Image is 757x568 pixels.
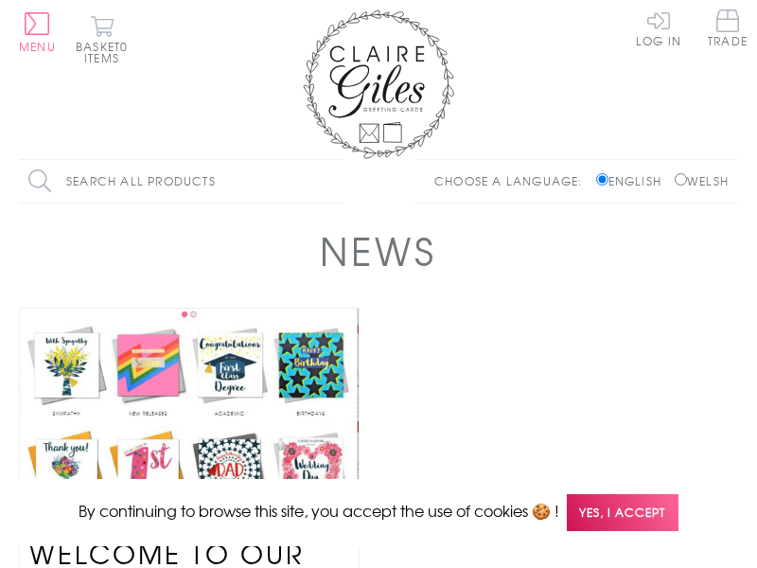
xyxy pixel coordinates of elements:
[596,172,671,189] label: English
[434,172,592,189] p: Choose a language:
[636,9,681,46] a: Log In
[324,160,343,203] input: Search
[19,160,343,203] input: Search all products
[84,38,128,66] span: 0 items
[20,309,359,516] img: Welcome to our new website!
[19,12,56,52] button: Menu
[708,9,748,50] a: Trade
[76,15,128,63] button: Basket0 items
[675,172,729,189] label: Welsh
[19,38,56,55] span: Menu
[675,173,687,186] input: Welsh
[567,494,678,531] span: Yes, I accept
[320,222,437,279] h1: News
[708,9,748,46] span: Trade
[303,9,454,159] img: Claire Giles Greetings Cards
[596,173,608,186] input: English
